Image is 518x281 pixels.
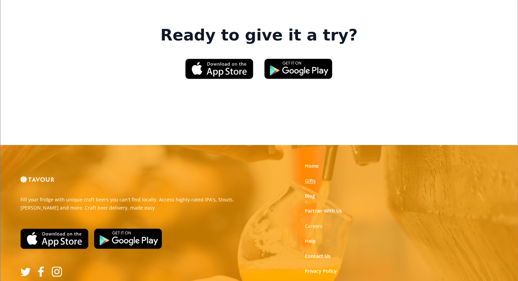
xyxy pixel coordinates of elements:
[305,237,316,244] a: Help
[305,193,315,199] a: Blog
[305,222,323,229] a: Careers
[305,163,319,169] a: Home
[305,178,316,184] a: Gifts
[160,26,358,45] strong: Ready to give it a try?
[305,267,337,274] a: Privacy Policy
[20,196,254,212] p: Fill your fridge with unique craft beers you can't find locally. Access highly-rated IPA's, Stout...
[305,252,330,259] a: Contact Us
[305,208,342,214] a: Partner With Us
[305,222,323,229] strong: Careers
